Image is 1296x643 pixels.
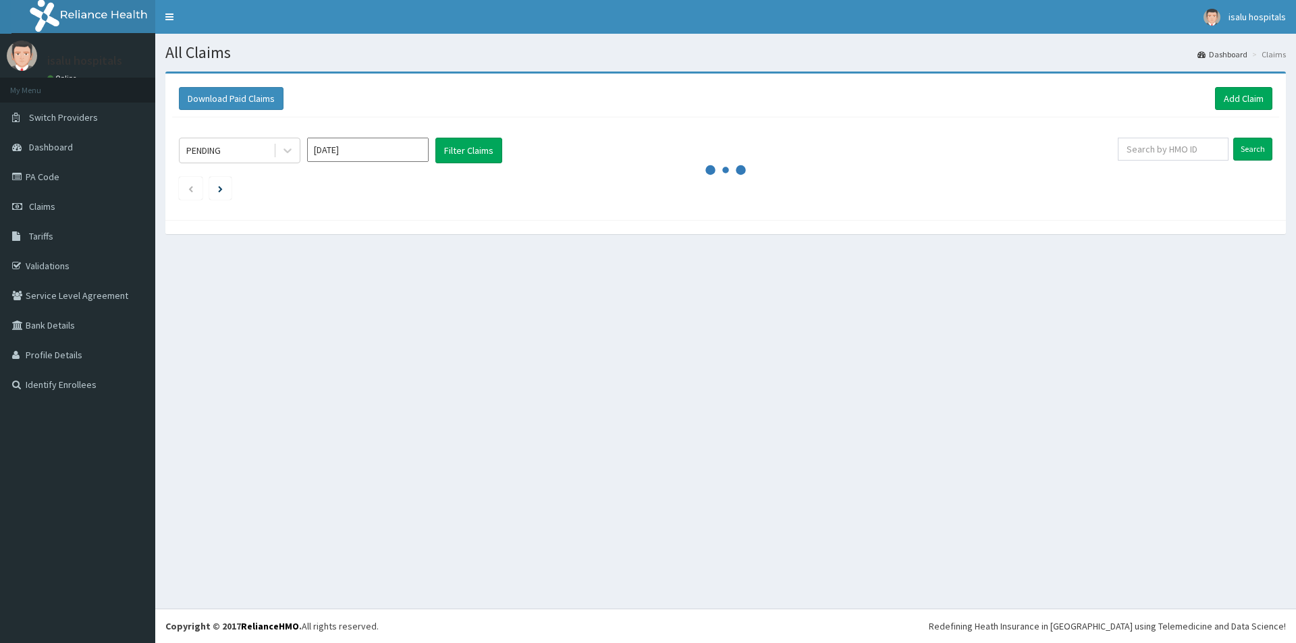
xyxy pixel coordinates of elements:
button: Filter Claims [435,138,502,163]
div: PENDING [186,144,221,157]
a: Online [47,74,80,83]
div: Redefining Heath Insurance in [GEOGRAPHIC_DATA] using Telemedicine and Data Science! [929,619,1286,633]
button: Download Paid Claims [179,87,283,110]
span: isalu hospitals [1228,11,1286,23]
strong: Copyright © 2017 . [165,620,302,632]
img: User Image [7,40,37,71]
p: isalu hospitals [47,55,122,67]
a: Previous page [188,182,194,194]
h1: All Claims [165,44,1286,61]
a: Add Claim [1215,87,1272,110]
a: Dashboard [1197,49,1247,60]
a: RelianceHMO [241,620,299,632]
span: Switch Providers [29,111,98,123]
a: Next page [218,182,223,194]
footer: All rights reserved. [155,609,1296,643]
input: Search [1233,138,1272,161]
svg: audio-loading [705,150,746,190]
span: Dashboard [29,141,73,153]
span: Tariffs [29,230,53,242]
li: Claims [1249,49,1286,60]
img: User Image [1204,9,1220,26]
span: Claims [29,200,55,213]
input: Search by HMO ID [1118,138,1228,161]
input: Select Month and Year [307,138,429,162]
